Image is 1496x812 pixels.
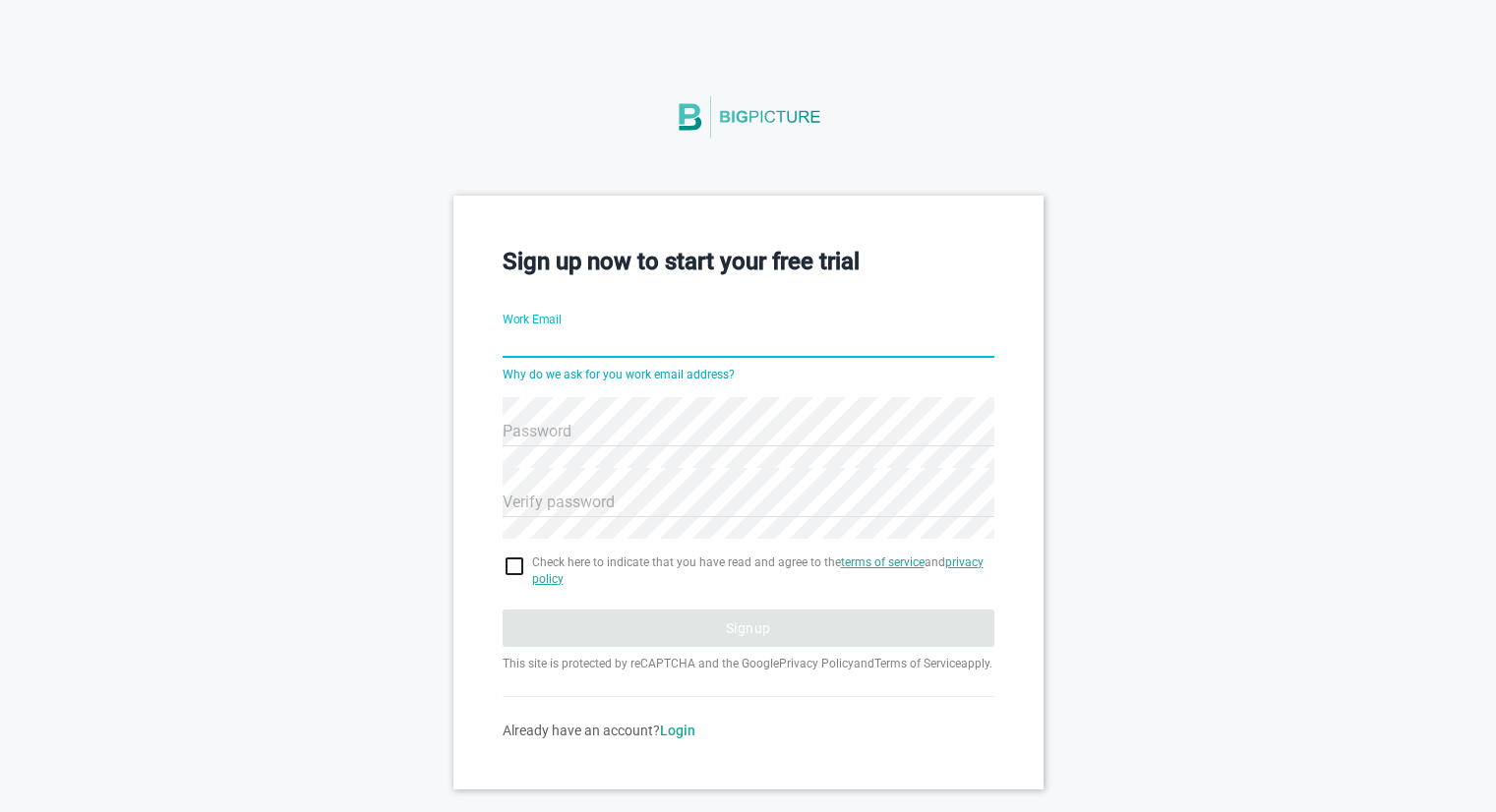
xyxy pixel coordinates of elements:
[779,657,854,670] a: Privacy Policy
[532,555,984,586] a: privacy policy
[675,76,822,158] img: BigPicture
[660,723,695,738] a: Login
[503,655,994,672] p: This site is protected by reCAPTCHA and the Google and apply.
[503,609,994,647] button: Signup
[503,368,735,381] a: Why do we ask for you work email address?
[503,721,994,740] div: Already have an account?
[503,245,994,278] h3: Sign up now to start your free trial
[841,555,925,569] a: terms of service
[874,657,961,670] a: Terms of Service
[532,554,994,588] span: Check here to indicate that you have read and agree to the and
